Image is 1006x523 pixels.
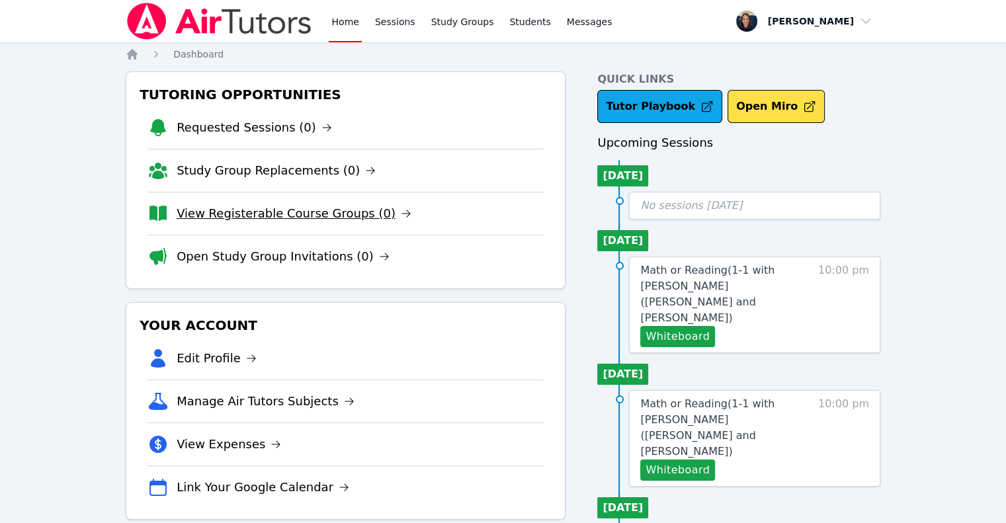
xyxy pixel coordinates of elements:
[173,49,224,60] span: Dashboard
[597,230,648,251] li: [DATE]
[177,161,376,180] a: Study Group Replacements (0)
[818,262,869,347] span: 10:00 pm
[137,313,554,337] h3: Your Account
[126,3,313,40] img: Air Tutors
[177,349,257,368] a: Edit Profile
[597,134,880,152] h3: Upcoming Sessions
[640,460,715,481] button: Whiteboard
[177,435,281,454] a: View Expenses
[177,392,355,411] a: Manage Air Tutors Subjects
[137,83,554,106] h3: Tutoring Opportunities
[567,15,612,28] span: Messages
[597,71,880,87] h4: Quick Links
[640,199,742,212] span: No sessions [DATE]
[597,90,722,123] a: Tutor Playbook
[177,478,349,497] a: Link Your Google Calendar
[177,204,411,223] a: View Registerable Course Groups (0)
[640,264,775,324] span: Math or Reading ( 1-1 with [PERSON_NAME] ([PERSON_NAME] and [PERSON_NAME] )
[597,165,648,186] li: [DATE]
[640,397,775,458] span: Math or Reading ( 1-1 with [PERSON_NAME] ([PERSON_NAME] and [PERSON_NAME] )
[173,48,224,61] a: Dashboard
[126,48,880,61] nav: Breadcrumb
[597,364,648,385] li: [DATE]
[597,497,648,518] li: [DATE]
[177,247,390,266] a: Open Study Group Invitations (0)
[640,326,715,347] button: Whiteboard
[640,396,812,460] a: Math or Reading(1-1 with [PERSON_NAME] ([PERSON_NAME] and [PERSON_NAME])
[728,90,825,123] button: Open Miro
[640,262,812,326] a: Math or Reading(1-1 with [PERSON_NAME] ([PERSON_NAME] and [PERSON_NAME])
[818,396,869,481] span: 10:00 pm
[177,118,332,137] a: Requested Sessions (0)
